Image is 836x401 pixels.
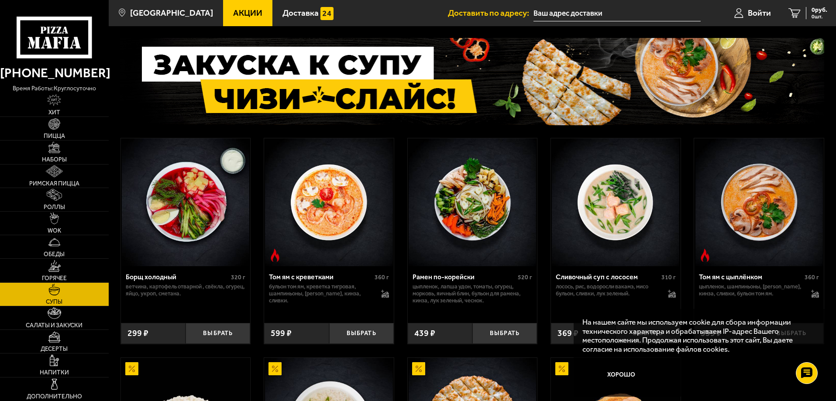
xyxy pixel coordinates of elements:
[186,323,250,344] button: Выбрать
[29,181,79,187] span: Римская пицца
[582,362,661,388] button: Хорошо
[329,323,394,344] button: Выбрать
[44,133,65,139] span: Пицца
[268,249,282,262] img: Острое блюдо
[472,323,537,344] button: Выбрать
[126,273,229,281] div: Борщ холодный
[42,157,67,163] span: Наборы
[48,110,60,116] span: Хит
[699,283,802,297] p: цыпленок, шампиньоны, [PERSON_NAME], кинза, сливки, бульон том ям.
[44,204,65,210] span: Роллы
[271,329,292,338] span: 599 ₽
[556,273,659,281] div: Сливочный суп с лососем
[695,138,823,266] img: Том ям с цыплёнком
[130,9,213,17] span: [GEOGRAPHIC_DATA]
[533,5,701,21] input: Ваш адрес доставки
[44,251,65,257] span: Обеды
[127,329,148,338] span: 299 ₽
[233,9,262,17] span: Акции
[269,273,372,281] div: Том ям с креветками
[698,249,712,262] img: Острое блюдо
[27,394,82,400] span: Дополнительно
[320,7,334,20] img: 15daf4d41897b9f0e9f617042186c801.svg
[552,138,679,266] img: Сливочный суп с лососем
[231,274,245,281] span: 320 г
[551,138,681,266] a: Сливочный суп с лососем
[408,138,537,266] a: Рамен по-корейски
[375,274,389,281] span: 360 г
[126,283,246,297] p: ветчина, картофель отварной , свёкла, огурец, яйцо, укроп, сметана.
[694,138,824,266] a: Острое блюдоТом ям с цыплёнком
[748,9,771,17] span: Войти
[699,273,802,281] div: Том ям с цыплёнком
[122,138,249,266] img: Борщ холодный
[269,283,372,304] p: бульон том ям, креветка тигровая, шампиньоны, [PERSON_NAME], кинза, сливки.
[42,275,67,281] span: Горячее
[557,329,578,338] span: 369 ₽
[556,283,659,297] p: лосось, рис, водоросли вакамэ, мисо бульон, сливки, лук зеленый.
[48,228,61,234] span: WOK
[448,9,533,17] span: Доставить по адресу:
[414,329,435,338] span: 439 ₽
[413,283,533,304] p: цыпленок, лапша удон, томаты, огурец, морковь, яичный блин, бульон для рамена, кинза, лук зеленый...
[409,138,536,266] img: Рамен по-корейски
[661,274,676,281] span: 310 г
[412,362,425,375] img: Акционный
[582,318,811,354] p: На нашем сайте мы используем cookie для сбора информации технического характера и обрабатываем IP...
[265,138,392,266] img: Том ям с креветками
[812,7,827,13] span: 0 руб.
[812,14,827,19] span: 0 шт.
[121,138,251,266] a: Борщ холодный
[282,9,319,17] span: Доставка
[46,299,62,305] span: Супы
[26,322,83,329] span: Салаты и закуски
[40,370,69,376] span: Напитки
[805,274,819,281] span: 360 г
[125,362,138,375] img: Акционный
[268,362,282,375] img: Акционный
[413,273,516,281] div: Рамен по-корейски
[518,274,532,281] span: 520 г
[555,362,568,375] img: Акционный
[264,138,394,266] a: Острое блюдоТом ям с креветками
[41,346,68,352] span: Десерты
